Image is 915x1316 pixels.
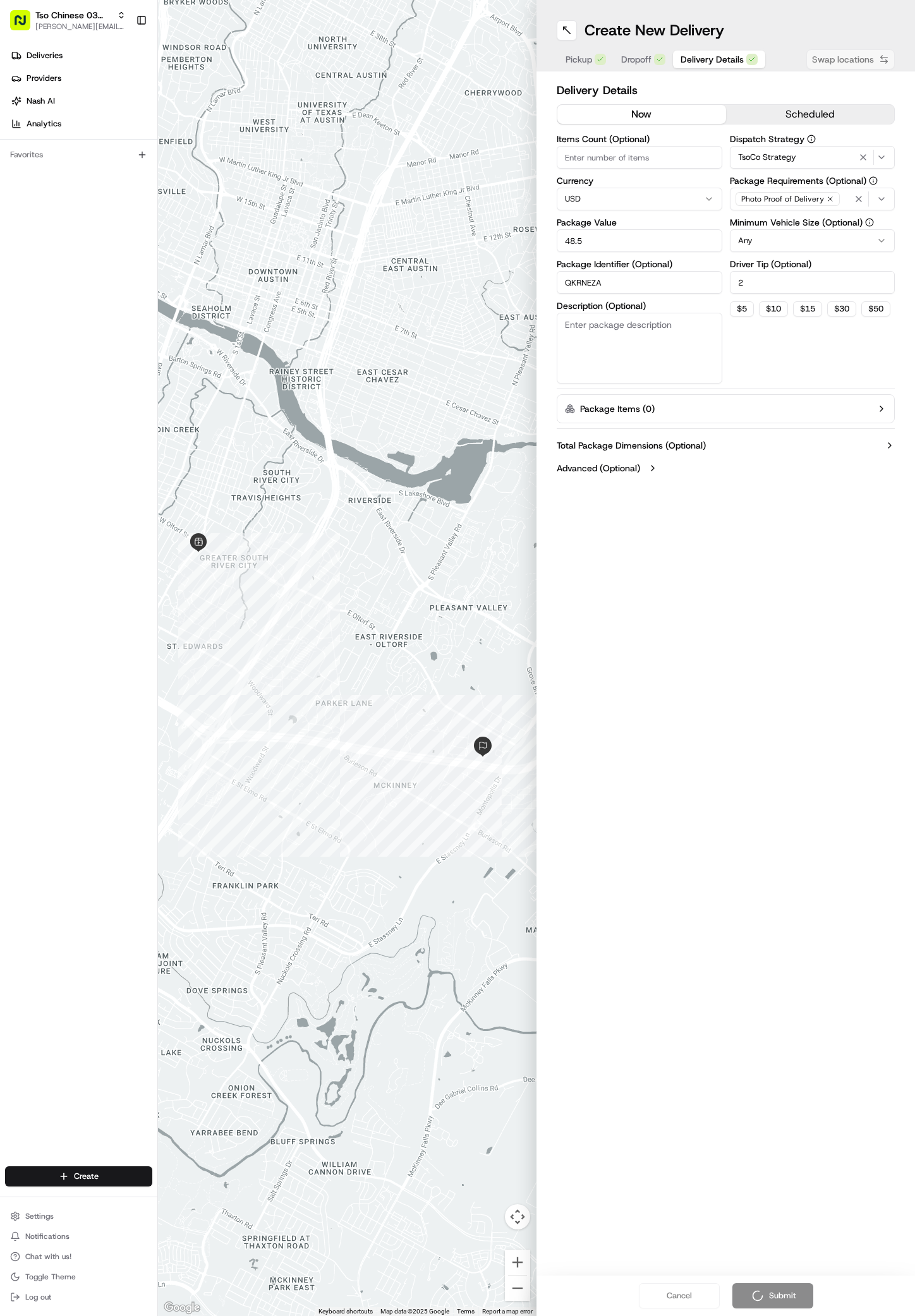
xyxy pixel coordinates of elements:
button: $5 [730,301,754,317]
button: Chat with us! [5,1248,152,1265]
div: 📗 [13,284,23,294]
button: Zoom in [505,1250,530,1275]
label: Minimum Vehicle Size (Optional) [730,218,895,227]
span: [DATE] [144,230,170,240]
span: • [137,230,142,240]
button: TsoCo Strategy [730,146,895,169]
img: Nash [13,13,38,38]
a: 📗Knowledge Base [8,277,102,300]
button: Create [5,1166,152,1186]
img: Wisdom Oko [13,218,33,243]
input: Enter number of items [557,146,722,169]
div: Favorites [5,145,152,165]
button: Notifications [5,1228,152,1245]
button: Dispatch Strategy [807,135,816,143]
span: Pylon [126,313,153,323]
h2: Delivery Details [557,81,895,99]
img: 1736555255976-a54dd68f-1ca7-489b-9aae-adbdc363a1c4 [25,231,35,241]
a: Open this area in Google Maps (opens a new window) [161,1300,203,1316]
button: Tso Chinese 03 TsoCo [35,9,112,21]
span: Create [74,1171,99,1182]
button: Zoom out [505,1276,530,1301]
span: Log out [25,1292,51,1302]
a: Nash AI [5,91,157,111]
a: Analytics [5,114,157,134]
div: Start new chat [57,121,207,133]
button: Photo Proof of Delivery [730,188,895,210]
p: Welcome 👋 [13,51,230,71]
span: API Documentation [119,282,203,295]
img: 1736555255976-a54dd68f-1ca7-489b-9aae-adbdc363a1c4 [13,121,35,143]
div: Past conversations [13,164,85,174]
button: [PERSON_NAME][EMAIL_ADDRESS][DOMAIN_NAME] [35,21,126,32]
input: Clear [33,81,209,95]
button: $15 [793,301,822,317]
span: Toggle Theme [25,1272,76,1282]
label: Driver Tip (Optional) [730,260,895,269]
span: Chat with us! [25,1252,71,1262]
span: Delivery Details [681,53,744,66]
button: Package Requirements (Optional) [869,176,878,185]
a: Providers [5,68,157,88]
input: Enter driver tip amount [730,271,895,294]
label: Dispatch Strategy [730,135,895,143]
button: Advanced (Optional) [557,462,895,474]
button: Toggle Theme [5,1268,152,1286]
span: • [169,196,173,206]
span: Analytics [27,118,61,130]
label: Currency [557,176,722,185]
button: Total Package Dimensions (Optional) [557,439,895,452]
span: Notifications [25,1231,70,1241]
a: 💻API Documentation [102,277,208,300]
span: Wisdom [PERSON_NAME] [39,230,135,240]
button: $10 [759,301,788,317]
span: [DATE] [176,196,202,206]
button: Minimum Vehicle Size (Optional) [865,218,874,227]
img: 8571987876998_91fb9ceb93ad5c398215_72.jpg [27,121,49,143]
button: Settings [5,1207,152,1225]
label: Package Items ( 0 ) [580,402,655,415]
button: Tso Chinese 03 TsoCo[PERSON_NAME][EMAIL_ADDRESS][DOMAIN_NAME] [5,5,131,35]
span: Knowledge Base [25,282,97,295]
h1: Create New Delivery [585,20,724,40]
span: Map data ©2025 Google [380,1308,449,1315]
label: Package Value [557,218,722,227]
button: $50 [861,301,890,317]
span: Providers [27,73,61,84]
span: Nash AI [27,95,55,107]
img: Google [161,1300,203,1316]
span: Deliveries [27,50,63,61]
input: Enter package value [557,229,722,252]
button: See all [196,162,230,177]
button: Keyboard shortcuts [318,1307,373,1316]
label: Package Requirements (Optional) [730,176,895,185]
a: Deliveries [5,45,157,66]
button: Package Items (0) [557,394,895,423]
img: Antonia (Store Manager) [13,184,33,204]
button: Start new chat [215,124,230,140]
a: Powered byPylon [89,313,153,323]
span: Dropoff [621,53,651,66]
button: $30 [827,301,856,317]
a: Terms [457,1308,475,1315]
span: [PERSON_NAME] (Store Manager) [39,196,166,206]
button: Map camera controls [505,1204,530,1229]
label: Description (Optional) [557,301,722,310]
input: Enter package identifier [557,271,722,294]
span: Photo Proof of Delivery [741,194,824,204]
button: scheduled [726,105,895,124]
span: TsoCo Strategy [738,152,796,163]
label: Package Identifier (Optional) [557,260,722,269]
button: Log out [5,1288,152,1306]
span: Pickup [566,53,592,66]
div: 💻 [107,284,117,294]
label: Items Count (Optional) [557,135,722,143]
div: We're available if you need us! [57,133,174,143]
button: now [557,105,726,124]
span: Settings [25,1211,54,1221]
label: Advanced (Optional) [557,462,640,474]
label: Total Package Dimensions (Optional) [557,439,706,452]
a: Report a map error [482,1308,533,1315]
